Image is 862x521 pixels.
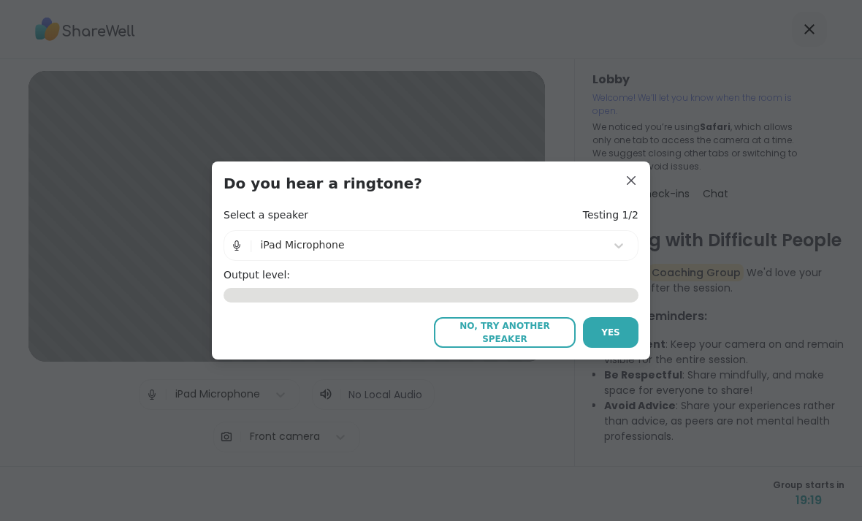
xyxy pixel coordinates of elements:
img: Microphone [230,231,243,260]
div: iPad Microphone [260,237,598,253]
h4: Testing 1/2 [583,208,638,223]
span: No, try another speaker [441,319,568,346]
button: Yes [583,317,638,348]
h4: Select a speaker [224,208,308,223]
button: No, try another speaker [434,317,576,348]
h4: Output level: [224,268,638,283]
span: | [249,231,253,260]
h3: Do you hear a ringtone? [224,173,638,194]
span: Yes [601,326,620,339]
